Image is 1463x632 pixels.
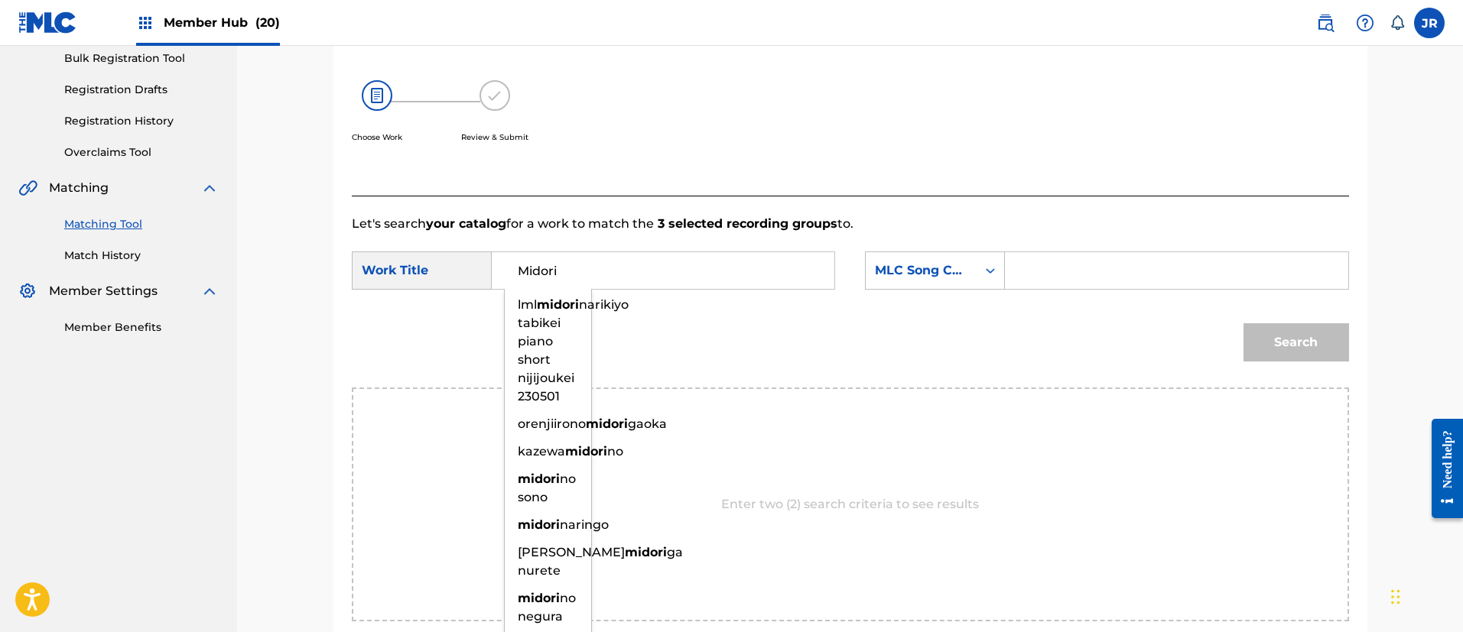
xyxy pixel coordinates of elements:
[1420,407,1463,530] iframe: Resource Center
[480,80,510,111] img: 173f8e8b57e69610e344.svg
[255,15,280,30] span: (20)
[518,416,586,431] span: orenjiirono
[64,319,219,335] a: Member Benefits
[607,444,623,459] span: no
[1414,8,1445,38] div: User Menu
[518,472,576,504] span: no sono
[18,179,37,197] img: Matching
[565,444,607,459] strong: midori
[64,144,219,160] a: Overclaims Tool
[18,11,77,34] img: MLC Logo
[560,517,609,532] span: naringo
[1356,14,1374,32] img: help
[1316,14,1335,32] img: search
[518,472,560,486] strong: midori
[64,82,219,98] a: Registration Drafts
[49,282,158,300] span: Member Settings
[586,416,628,431] strong: midori
[18,282,37,300] img: Member Settings
[352,233,1349,387] form: Search Form
[352,215,1349,233] p: Let's search for a work to match the to.
[1387,559,1463,632] iframe: Chat Widget
[1350,8,1380,38] div: Help
[875,261,967,280] div: MLC Song Code
[518,545,625,559] span: [PERSON_NAME]
[537,297,579,312] strong: midori
[136,14,154,32] img: Top Rightsholders
[461,131,528,143] p: Review & Submit
[64,113,219,129] a: Registration History
[518,545,683,578] span: ga nurete
[518,444,565,459] span: kazewa
[518,591,560,605] strong: midori
[426,216,506,231] strong: your catalog
[64,50,219,66] a: Bulk Registration Tool
[518,297,629,404] span: narikiyo tabikei piano short nijijoukei 230501
[1390,15,1405,31] div: Notifications
[64,216,219,232] a: Matching Tool
[352,131,402,143] p: Choose Work
[654,216,837,231] strong: 3 selected recording groups
[200,282,219,300] img: expand
[1391,574,1400,620] div: Drag
[64,248,219,264] a: Match History
[625,545,667,559] strong: midori
[1310,8,1341,38] a: Public Search
[518,297,537,312] span: lml
[164,14,280,31] span: Member Hub
[721,495,979,514] p: Enter two (2) search criteria to see results
[628,416,667,431] span: gaoka
[518,591,576,624] span: no negura
[49,179,109,197] span: Matching
[518,517,560,532] strong: midori
[200,179,219,197] img: expand
[362,80,392,111] img: 26af456c4569493f7445.svg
